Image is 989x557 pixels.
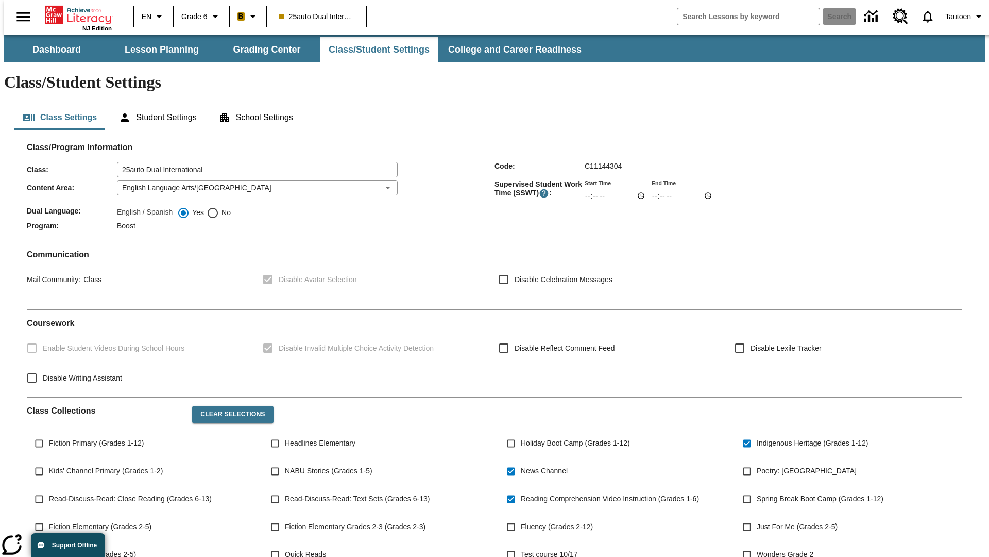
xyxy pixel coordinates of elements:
div: English Language Arts/[GEOGRAPHIC_DATA] [117,180,398,195]
span: Enable Student Videos During School Hours [43,343,184,354]
div: Class/Student Settings [14,105,975,130]
div: Coursework [27,318,962,389]
input: Class [117,162,398,177]
button: Clear Selections [192,406,273,423]
a: Home [45,5,112,25]
input: search field [677,8,820,25]
button: Lesson Planning [110,37,213,62]
span: C11144304 [585,162,622,170]
span: Disable Celebration Messages [515,274,612,285]
span: Support Offline [52,542,97,549]
span: Program : [27,222,117,230]
label: End Time [652,179,676,187]
label: English / Spanish [117,207,173,219]
button: Boost Class color is peach. Change class color [233,7,263,26]
button: Open side menu [8,2,39,32]
h1: Class/Student Settings [4,73,985,92]
button: School Settings [210,105,301,130]
span: Tautoen [945,11,971,22]
span: Dual Language : [27,207,117,215]
span: Read-Discuss-Read: Text Sets (Grades 6-13) [285,494,430,504]
span: Grade 6 [181,11,208,22]
span: Content Area : [27,184,117,192]
span: NABU Stories (Grades 1-5) [285,466,372,477]
span: Read-Discuss-Read: Close Reading (Grades 6-13) [49,494,212,504]
a: Notifications [914,3,941,30]
h2: Class/Program Information [27,142,962,152]
span: News Channel [521,466,568,477]
button: Class/Student Settings [320,37,438,62]
span: 25auto Dual International [279,11,355,22]
h2: Course work [27,318,962,328]
button: College and Career Readiness [440,37,590,62]
label: Start Time [585,179,611,187]
span: Poetry: [GEOGRAPHIC_DATA] [757,466,857,477]
span: Code : [494,162,585,170]
span: Class [80,275,101,284]
span: Disable Writing Assistant [43,373,122,384]
a: Data Center [858,3,886,31]
span: Disable Lexile Tracker [751,343,822,354]
button: Support Offline [31,533,105,557]
span: Fiction Elementary Grades 2-3 (Grades 2-3) [285,521,425,532]
span: Fluency (Grades 2-12) [521,521,593,532]
button: Dashboard [5,37,108,62]
span: Disable Reflect Comment Feed [515,343,615,354]
span: Fiction Elementary (Grades 2-5) [49,521,151,532]
button: Profile/Settings [941,7,989,26]
span: Holiday Boot Camp (Grades 1-12) [521,438,630,449]
button: Grade: Grade 6, Select a grade [177,7,226,26]
span: Yes [190,207,204,218]
div: Home [45,4,112,31]
span: Supervised Student Work Time (SSWT) : [494,180,585,199]
span: Class : [27,166,117,174]
button: Language: EN, Select a language [137,7,170,26]
h2: Communication [27,250,962,259]
div: SubNavbar [4,35,985,62]
div: Communication [27,250,962,301]
span: Disable Avatar Selection [279,274,357,285]
span: Indigenous Heritage (Grades 1-12) [757,438,868,449]
span: Spring Break Boot Camp (Grades 1-12) [757,494,883,504]
h2: Class Collections [27,406,184,416]
span: Fiction Primary (Grades 1-12) [49,438,144,449]
span: Mail Community : [27,275,80,284]
span: NJ Edition [82,25,112,31]
span: Disable Invalid Multiple Choice Activity Detection [279,343,434,354]
span: Headlines Elementary [285,438,355,449]
div: SubNavbar [4,37,591,62]
span: Just For Me (Grades 2-5) [757,521,838,532]
span: Reading Comprehension Video Instruction (Grades 1-6) [521,494,699,504]
button: Class Settings [14,105,105,130]
button: Student Settings [110,105,204,130]
span: No [219,207,231,218]
div: Class/Program Information [27,153,962,233]
span: EN [142,11,151,22]
a: Resource Center, Will open in new tab [886,3,914,30]
span: Kids' Channel Primary (Grades 1-2) [49,466,163,477]
button: Grading Center [215,37,318,62]
button: Supervised Student Work Time is the timeframe when students can take LevelSet and when lessons ar... [539,188,549,199]
span: B [238,10,244,23]
span: Boost [117,222,135,230]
